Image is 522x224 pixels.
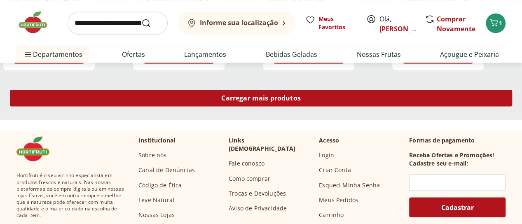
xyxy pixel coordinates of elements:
h3: Cadastre seu e-mail: [409,159,468,168]
a: Carrinho [319,210,344,219]
button: Menu [23,44,33,64]
a: [PERSON_NAME] [379,24,433,33]
button: Informe sua localização [178,12,295,35]
button: Carrinho [486,13,506,33]
span: Cadastrar [441,204,474,210]
p: Links [DEMOGRAPHIC_DATA] [229,136,312,153]
a: Meus Pedidos [319,196,358,204]
a: Bebidas Geladas [266,49,317,59]
span: Meus Favoritos [318,15,356,31]
h3: Receba Ofertas e Promoções! [409,151,494,159]
button: Cadastrar [409,197,506,217]
a: Lançamentos [184,49,226,59]
p: Acesso [319,136,339,145]
a: Meus Favoritos [305,15,356,31]
a: Código de Ética [138,181,182,189]
a: Fale conosco [229,159,265,168]
a: Sobre nós [138,151,166,159]
a: Carregar mais produtos [10,90,512,110]
img: Hortifruti [16,10,58,35]
span: Carregar mais produtos [221,95,301,101]
span: Hortifruti é o seu vizinho especialista em produtos frescos e naturais. Nas nossas plataformas de... [16,172,125,218]
a: Nossas Frutas [356,49,400,59]
a: Trocas e Devoluções [229,189,286,197]
a: Leve Natural [138,196,174,204]
span: Olá, [379,14,416,34]
a: Nossas Lojas [138,210,175,219]
b: Informe sua localização [200,18,278,27]
a: Esqueci Minha Senha [319,181,380,189]
a: Canal de Denúncias [138,166,195,174]
a: Como comprar [229,174,270,182]
a: Login [319,151,334,159]
input: search [68,12,168,35]
a: Comprar Novamente [437,14,475,33]
a: Açougue e Peixaria [440,49,499,59]
span: Departamentos [23,44,82,64]
a: Criar Conta [319,166,351,174]
span: 1 [499,19,502,27]
button: Submit Search [141,18,161,28]
p: Formas de pagamento [409,136,506,145]
p: Institucional [138,136,175,145]
img: Hortifruti [16,136,58,161]
a: Aviso de Privacidade [229,204,287,212]
a: Ofertas [122,49,145,59]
